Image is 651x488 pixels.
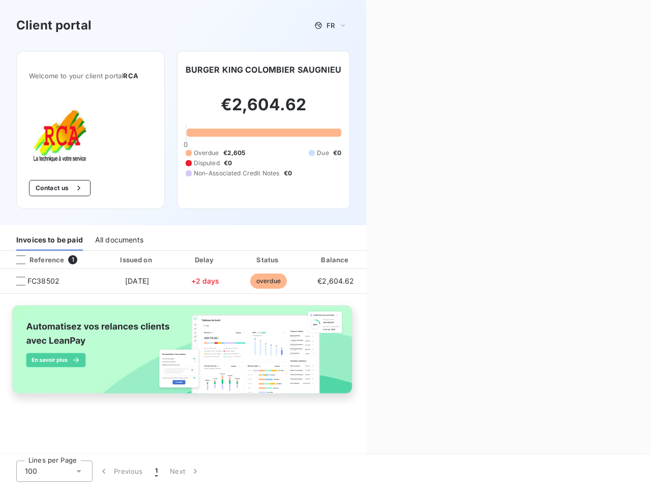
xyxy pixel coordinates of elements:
span: Overdue [194,148,219,158]
div: Issued on [102,255,172,265]
span: FR [327,21,335,29]
span: 1 [68,255,77,264]
span: FC38502 [27,276,60,286]
div: All documents [95,229,143,251]
button: Next [164,461,206,482]
span: overdue [250,273,287,289]
span: Non-Associated Credit Notes [194,169,280,178]
img: banner [4,300,362,409]
button: Contact us [29,180,91,196]
div: Invoices to be paid [16,229,83,251]
span: RCA [123,72,138,80]
span: 0 [184,140,188,148]
div: Delay [176,255,234,265]
span: €0 [284,169,292,178]
span: €2,605 [223,148,246,158]
span: Welcome to your client portal [29,72,152,80]
h2: €2,604.62 [186,95,342,125]
span: [DATE] [125,277,149,285]
span: €0 [333,148,341,158]
div: Balance [303,255,369,265]
span: Due [317,148,329,158]
h3: Client portal [16,16,92,35]
div: Reference [8,255,64,264]
img: Company logo [29,104,94,164]
span: €0 [224,159,232,168]
span: €2,604.62 [317,277,354,285]
span: +2 days [191,277,220,285]
span: Disputed [194,159,220,168]
button: 1 [149,461,164,482]
button: Previous [93,461,149,482]
h6: BURGER KING COLOMBIER SAUGNIEU [186,64,342,76]
div: Status [238,255,299,265]
span: 100 [25,466,37,476]
span: 1 [155,466,158,476]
